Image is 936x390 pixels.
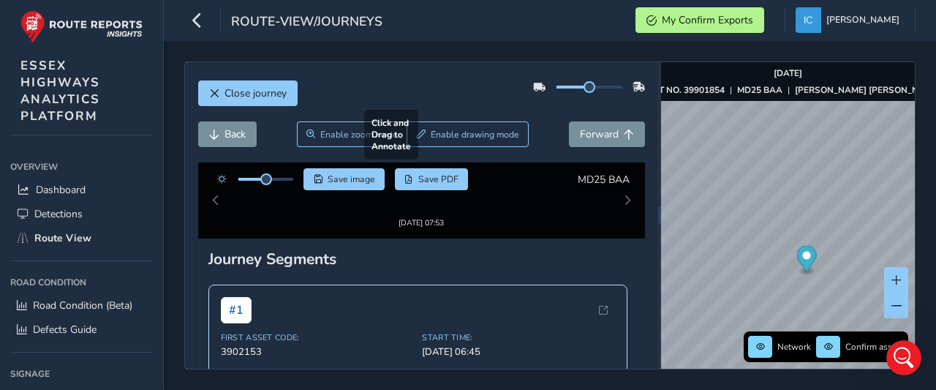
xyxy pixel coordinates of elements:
div: Profile image for Route-Reports [17,214,46,243]
span: Network [777,341,811,353]
strong: ASSET NO. 39901854 [635,84,725,96]
strong: [DATE] [774,67,802,79]
span: Hi [PERSON_NAME], apologies for the late reply, we were working with [PERSON_NAME] on the footage... [52,214,858,226]
div: • 21h ago [140,66,187,81]
span: ESSEX HIGHWAYS ANALYTICS PLATFORM [20,57,100,124]
span: [DATE] 07:49 [221,367,414,380]
a: Road Condition (Beta) [10,293,153,318]
img: rr logo [20,10,143,43]
img: Profile image for Mikko [17,51,46,80]
img: diamond-layout [796,7,821,33]
img: Profile image for Mikko [17,105,46,135]
a: Dashboard [10,178,153,202]
span: Messages [45,292,101,302]
div: Road Condition [10,271,153,293]
button: [PERSON_NAME] [796,7,905,33]
span: [DATE] 06:45 [422,332,615,345]
a: Detections [10,202,153,226]
button: Close journey [198,80,298,106]
span: Confirm assets [845,341,904,353]
img: Profile image for Mikko [17,160,46,189]
span: 3902153 [221,332,414,345]
a: Defects Guide [10,318,153,342]
div: [PERSON_NAME] [52,174,137,190]
span: Road Condition (Beta) [33,299,132,312]
span: Hello [PERSON_NAME]. Many thanks for this. I am reviewing footage [DATE] and will let you know. [... [52,160,799,172]
button: My Confirm Exports [635,7,764,33]
span: route-view/journeys [231,12,382,33]
span: Close journey [224,86,287,100]
button: Zoom [297,121,407,147]
div: • [DATE] [140,120,181,135]
button: Help [146,255,292,314]
button: Save [303,168,385,190]
img: Thumbnail frame [377,184,466,198]
span: End Time: [221,354,414,365]
h1: Messages [108,7,187,31]
span: Defects Guide [33,323,97,337]
div: Route-Reports [52,228,124,244]
span: Enable drawing mode [431,129,519,140]
span: First Asset Code: [221,319,414,330]
span: Save image [328,173,375,185]
span: Dashboard [36,183,86,197]
span: # 1 [221,284,252,310]
div: [DATE] 07:53 [377,198,466,209]
button: PDF [395,168,469,190]
span: Back [224,127,246,141]
strong: MD25 BAA [737,84,782,96]
button: Draw [407,121,529,147]
span: My Confirm Exports [662,13,753,27]
button: Forward [569,121,645,147]
div: [PERSON_NAME] [52,66,137,81]
button: Back [198,121,257,147]
span: Route View [34,231,91,245]
span: Help [208,292,231,302]
span: Start Time: [422,319,615,330]
div: Signage [10,363,153,385]
iframe: Intercom live chat [886,340,921,375]
span: [PERSON_NAME] [826,7,899,33]
span: Enable zoom mode [320,129,398,140]
span: Detections [34,207,83,221]
div: • [DATE] [127,228,168,244]
a: Route View [10,226,153,250]
div: [PERSON_NAME] [52,120,137,135]
span: MD25 BAA [578,173,630,187]
span: Forward [580,127,619,141]
div: Journey Segments [208,236,635,256]
div: Overview [10,156,153,178]
div: • [DATE] [140,174,181,190]
div: Map marker [796,246,816,276]
span: Save PDF [418,173,458,185]
div: Close [257,6,283,32]
span: i hope so. ha! ha! if you need anything else from me, please ask [52,52,382,64]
